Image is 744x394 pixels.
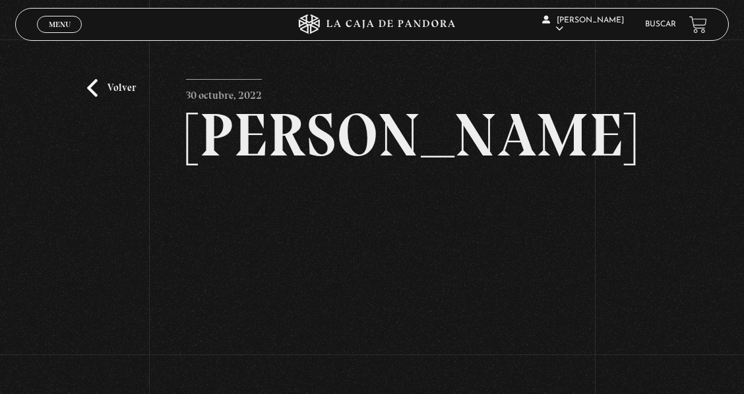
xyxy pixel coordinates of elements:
[87,79,136,97] a: Volver
[645,20,676,28] a: Buscar
[186,79,262,105] p: 30 octubre, 2022
[49,20,71,28] span: Menu
[689,15,707,33] a: View your shopping cart
[186,105,557,165] h2: [PERSON_NAME]
[542,16,624,33] span: [PERSON_NAME]
[44,32,75,41] span: Cerrar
